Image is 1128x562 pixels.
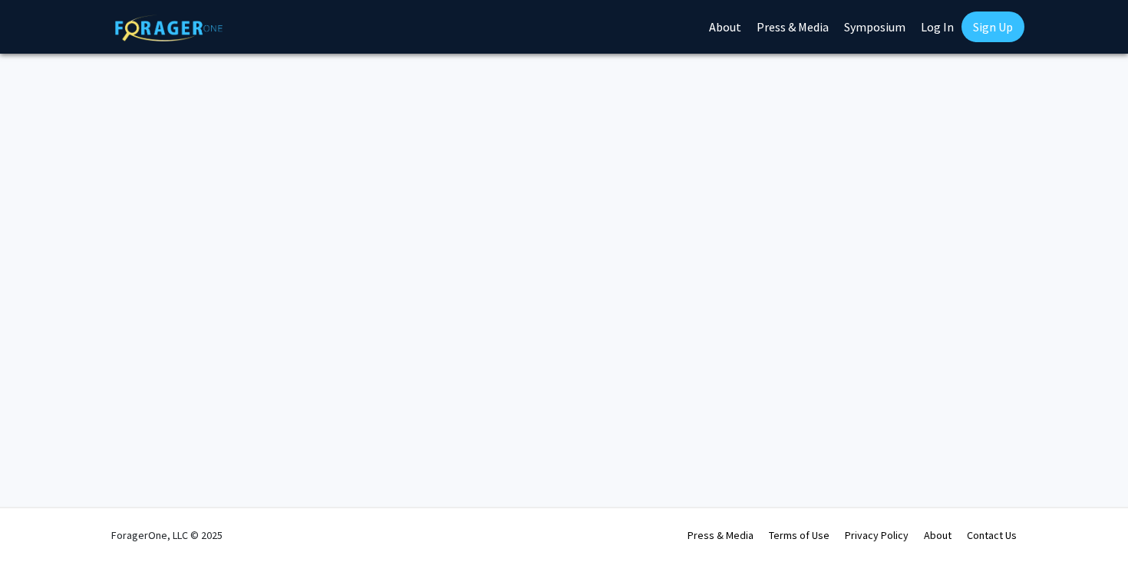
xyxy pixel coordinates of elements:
a: Sign Up [961,12,1024,42]
a: Contact Us [967,528,1017,542]
div: ForagerOne, LLC © 2025 [111,508,223,562]
a: Terms of Use [769,528,830,542]
a: About [924,528,952,542]
img: ForagerOne Logo [115,15,223,41]
a: Privacy Policy [845,528,909,542]
a: Press & Media [688,528,754,542]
